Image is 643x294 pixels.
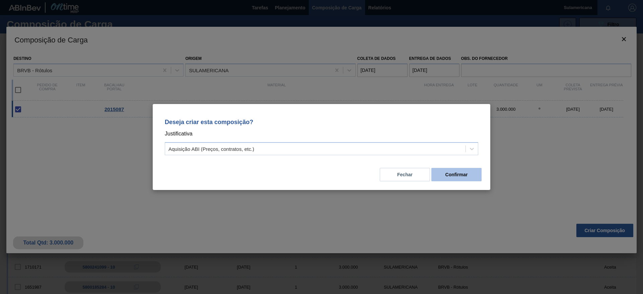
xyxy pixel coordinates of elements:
font: Deseja criar esta composição? [165,119,253,125]
button: Confirmar [431,168,482,181]
font: Aquisição ABI (Preços, contratos, etc.) [168,146,254,152]
font: Confirmar [445,172,468,177]
font: Justificativa [165,131,193,136]
font: Fechar [397,172,413,177]
button: Fechar [380,168,430,181]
